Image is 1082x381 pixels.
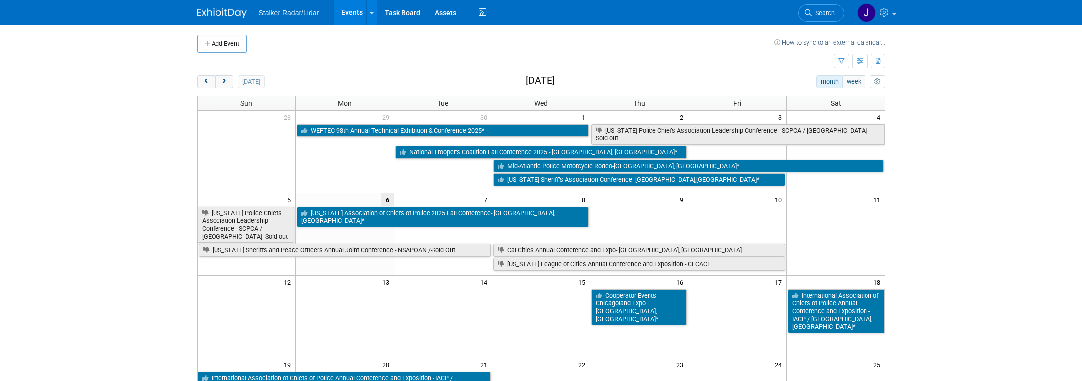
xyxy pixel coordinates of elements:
span: 13 [381,276,394,288]
span: 22 [577,358,590,371]
span: Thu [633,99,645,107]
span: 24 [774,358,786,371]
button: month [816,75,843,88]
a: Cal Cities Annual Conference and Expo- [GEOGRAPHIC_DATA], [GEOGRAPHIC_DATA] [493,244,786,257]
span: Stalker Radar/Lidar [259,9,319,17]
img: ExhibitDay [197,8,247,18]
span: 15 [577,276,590,288]
span: 6 [381,193,394,206]
a: International Association of Chiefs of Police Annual Conference and Exposition - IACP / [GEOGRAPH... [788,289,884,334]
button: week [842,75,865,88]
span: 2 [679,111,688,123]
a: [US_STATE] Police Chiefs Association Leadership Conference - SCPCA / [GEOGRAPHIC_DATA]- Sold out [591,124,884,145]
button: prev [197,75,216,88]
span: Search [812,9,835,17]
a: [US_STATE] League of Cities Annual Conference and Exposition - CLCACE [493,258,786,271]
button: [DATE] [238,75,264,88]
span: 5 [286,193,295,206]
i: Personalize Calendar [874,79,881,85]
span: Sat [831,99,841,107]
a: [US_STATE] Sheriffs and Peace Officers Annual Joint Conference - NSAPOAN /-Sold Out [199,244,491,257]
span: 21 [479,358,492,371]
a: How to sync to an external calendar... [774,39,885,46]
span: Fri [733,99,741,107]
span: 19 [283,358,295,371]
span: Sun [240,99,252,107]
button: myCustomButton [870,75,885,88]
span: 8 [581,193,590,206]
span: 30 [479,111,492,123]
span: 11 [872,193,885,206]
span: 4 [876,111,885,123]
span: 25 [872,358,885,371]
a: Cooperator Events Chicagoland Expo [GEOGRAPHIC_DATA],[GEOGRAPHIC_DATA]* [591,289,687,326]
span: 7 [483,193,492,206]
span: Tue [437,99,448,107]
a: [US_STATE] Sheriff’s Association Conference- [GEOGRAPHIC_DATA],[GEOGRAPHIC_DATA]* [493,173,786,186]
button: Add Event [197,35,247,53]
span: 9 [679,193,688,206]
span: 12 [283,276,295,288]
h2: [DATE] [526,75,555,86]
a: Mid-Atlantic Police Motorcycle Rodeo-[GEOGRAPHIC_DATA], [GEOGRAPHIC_DATA]* [493,160,884,173]
span: 16 [675,276,688,288]
a: WEFTEC 98th Annual Technical Exhibition & Conference 2025* [297,124,589,137]
span: 10 [774,193,786,206]
span: 1 [581,111,590,123]
span: 3 [777,111,786,123]
a: [US_STATE] Association of Chiefs of Police 2025 Fall Conference- [GEOGRAPHIC_DATA], [GEOGRAPHIC_D... [297,207,589,227]
span: 29 [381,111,394,123]
span: 23 [675,358,688,371]
a: National Trooper’s Coalition Fall Conference 2025 - [GEOGRAPHIC_DATA], [GEOGRAPHIC_DATA]* [395,146,687,159]
span: 20 [381,358,394,371]
a: Search [798,4,844,22]
span: 14 [479,276,492,288]
span: 18 [872,276,885,288]
span: Mon [338,99,352,107]
button: next [215,75,233,88]
img: John Kestel [857,3,876,22]
span: Wed [534,99,548,107]
span: 17 [774,276,786,288]
span: 28 [283,111,295,123]
a: [US_STATE] Police Chiefs Association Leadership Conference - SCPCA / [GEOGRAPHIC_DATA]- Sold out [198,207,294,243]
